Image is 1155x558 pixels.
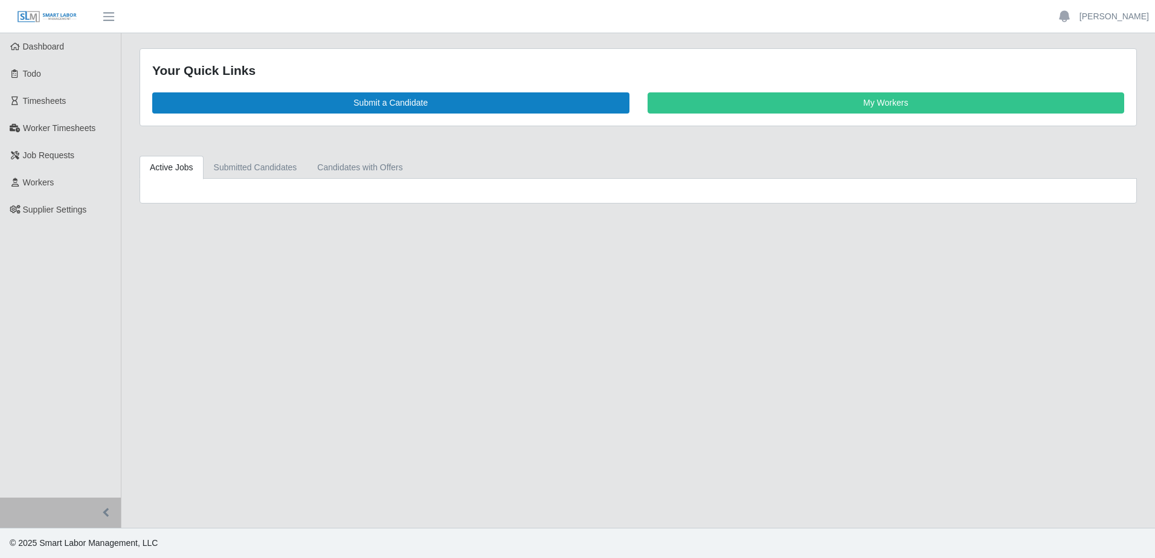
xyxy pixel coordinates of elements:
span: Timesheets [23,96,66,106]
a: Submit a Candidate [152,92,629,114]
img: SLM Logo [17,10,77,24]
span: Job Requests [23,150,75,160]
span: Worker Timesheets [23,123,95,133]
a: Active Jobs [140,156,204,179]
span: Workers [23,178,54,187]
a: My Workers [648,92,1125,114]
span: © 2025 Smart Labor Management, LLC [10,538,158,548]
a: [PERSON_NAME] [1079,10,1149,23]
div: Your Quick Links [152,61,1124,80]
a: Submitted Candidates [204,156,307,179]
span: Todo [23,69,41,79]
span: Dashboard [23,42,65,51]
span: Supplier Settings [23,205,87,214]
a: Candidates with Offers [307,156,413,179]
